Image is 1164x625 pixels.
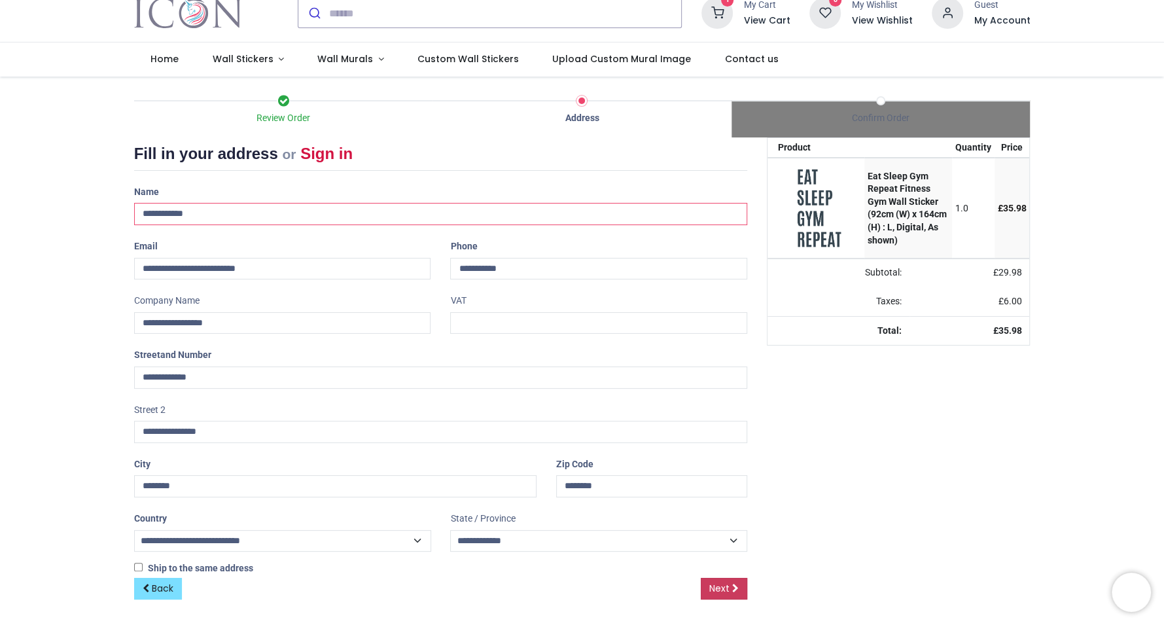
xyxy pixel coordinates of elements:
[809,7,841,18] a: 0
[134,290,200,312] label: Company Name
[150,52,179,65] span: Home
[134,454,150,476] label: City
[701,578,747,600] a: Next
[134,562,253,575] label: Ship to the same address
[777,166,861,250] img: 8j+AANAAAABklEQVQDAC+rz57AyxNFAAAAAElFTkSuQmCC
[134,145,278,162] span: Fill in your address
[993,267,1021,277] span: £
[212,52,273,65] span: Wall Stickers
[450,508,515,530] label: State / Province
[134,112,433,125] div: Review Order
[709,582,730,595] span: Next
[196,43,301,77] a: Wall Stickers
[300,145,353,162] a: Sign in
[998,267,1021,277] span: 29.98
[868,171,947,245] strong: Eat Sleep Gym Repeat Fitness Gym Wall Sticker (92cm (W) x 164cm (H) : L, Digital, As shown)
[701,7,733,18] a: 1
[952,138,995,158] th: Quantity
[767,138,864,158] th: Product
[134,578,182,600] a: Back
[450,236,477,258] label: Phone
[974,14,1030,27] a: My Account
[851,14,912,27] a: View Wishlist
[767,259,909,287] td: Subtotal:
[995,138,1030,158] th: Price
[160,349,211,360] span: and Number
[993,325,1021,336] strong: £
[282,147,296,162] small: or
[134,181,159,204] label: Name
[317,52,373,65] span: Wall Murals
[134,399,166,421] label: Street 2
[998,296,1021,306] span: £
[417,52,519,65] span: Custom Wall Stickers
[1112,573,1151,612] iframe: Brevo live chat
[152,582,173,595] span: Back
[1003,203,1027,213] span: 35.98
[767,287,909,316] td: Taxes:
[450,290,466,312] label: VAT
[998,325,1021,336] span: 35.98
[877,325,902,336] strong: Total:
[998,203,1027,213] span: £
[134,563,143,571] input: Ship to the same address
[301,43,401,77] a: Wall Murals
[134,236,158,258] label: Email
[1003,296,1021,306] span: 6.00
[432,112,732,125] div: Address
[552,52,691,65] span: Upload Custom Mural Image
[732,112,1031,125] div: Confirm Order
[743,14,790,27] a: View Cart
[134,508,167,530] label: Country
[134,344,211,366] label: Street
[955,202,991,215] div: 1.0
[724,52,778,65] span: Contact us
[556,454,593,476] label: Zip Code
